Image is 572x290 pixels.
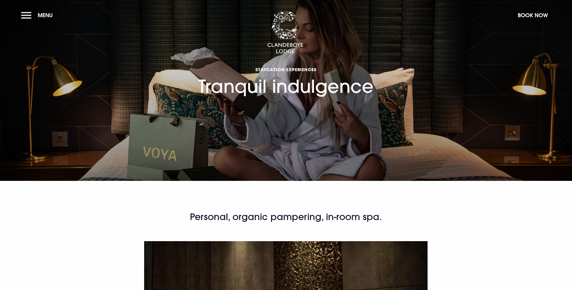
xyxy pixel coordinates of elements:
[21,9,56,22] button: Menu
[515,9,551,22] button: Book Now
[142,211,429,223] h2: Personal, organic pampering, in-room spa.
[38,12,53,19] span: Menu
[267,12,303,54] img: Clandeboye Lodge
[198,67,374,72] span: Staycation Experiences
[198,31,374,97] h1: Tranquil indulgence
